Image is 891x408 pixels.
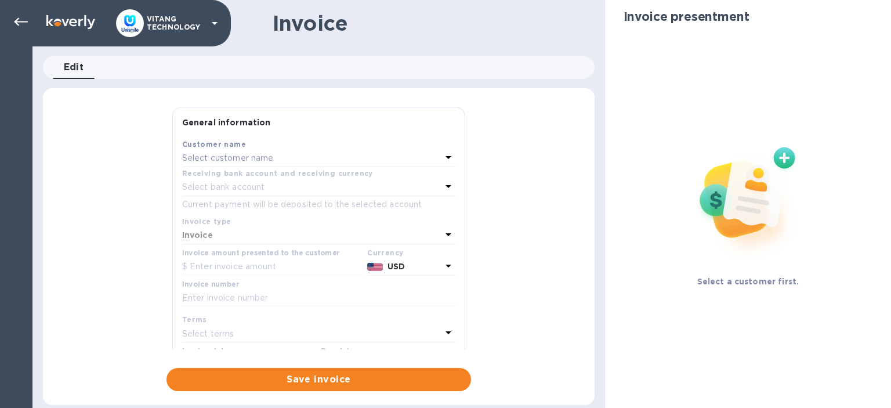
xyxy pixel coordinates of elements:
[182,217,231,226] b: Invoice type
[182,290,455,307] input: Enter invoice number
[46,15,95,29] img: Logo
[147,15,205,31] p: VITANG TECHNOLOGY
[64,59,84,75] span: Edit
[182,250,340,257] label: Invoice amount presented to the customer
[182,258,363,276] input: $ Enter invoice amount
[321,348,354,355] label: Due date
[176,373,462,387] span: Save invoice
[182,230,213,240] b: Invoice
[182,118,271,127] b: General information
[182,315,207,324] b: Terms
[367,248,403,257] b: Currency
[182,140,246,149] b: Customer name
[166,368,471,391] button: Save invoice
[182,281,239,288] label: Invoice number
[697,276,799,287] p: Select a customer first.
[387,262,405,271] b: USD
[624,9,749,24] h2: Invoice presentment
[182,198,455,211] p: Current payment will be deposited to the selected account
[182,181,265,193] p: Select bank account
[182,328,234,340] p: Select terms
[182,169,373,178] b: Receiving bank account and receiving currency
[182,348,228,355] label: Invoice date
[367,263,383,271] img: USD
[273,11,347,35] h1: Invoice
[182,152,274,164] p: Select customer name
